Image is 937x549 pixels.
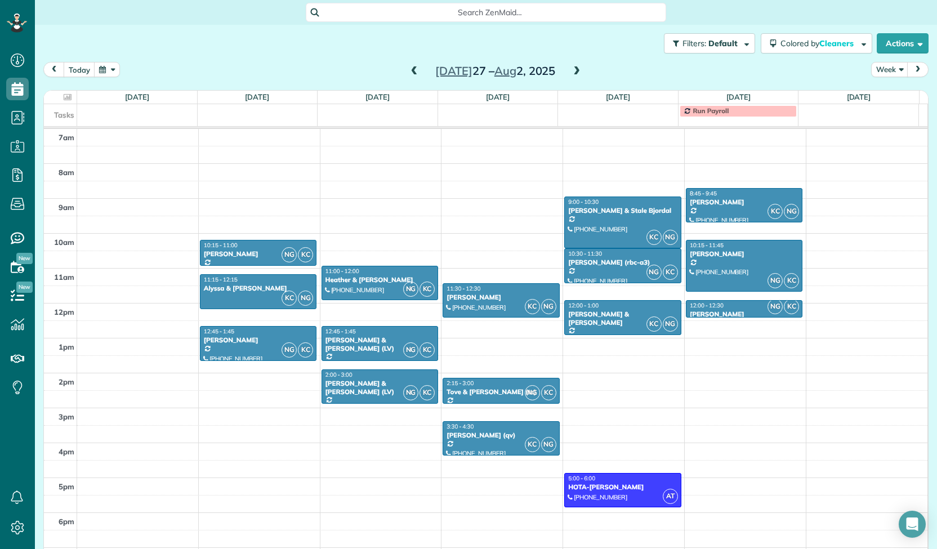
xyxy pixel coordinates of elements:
[245,92,269,101] a: [DATE]
[204,242,238,249] span: 10:15 - 11:00
[403,282,418,297] span: NG
[203,284,313,292] div: Alyssa & [PERSON_NAME]
[646,230,662,245] span: KC
[446,388,556,396] div: Tove & [PERSON_NAME] (tc)
[325,328,356,335] span: 12:45 - 1:45
[447,423,474,430] span: 3:30 - 4:30
[658,33,755,53] a: Filters: Default
[568,250,602,257] span: 10:30 - 11:30
[325,276,435,284] div: Heather & [PERSON_NAME]
[59,133,74,142] span: 7am
[365,92,390,101] a: [DATE]
[59,482,74,491] span: 5pm
[690,242,724,249] span: 10:15 - 11:45
[847,92,871,101] a: [DATE]
[54,307,74,316] span: 12pm
[708,38,738,48] span: Default
[646,316,662,332] span: KC
[871,62,908,77] button: Week
[646,265,662,280] span: NG
[568,302,599,309] span: 12:00 - 1:00
[568,258,677,266] div: [PERSON_NAME] (rbc-a3)
[425,65,566,77] h2: 27 – 2, 2025
[663,489,678,504] span: AT
[204,276,238,283] span: 11:15 - 12:15
[568,198,599,206] span: 9:00 - 10:30
[420,385,435,400] span: KC
[689,310,799,318] div: [PERSON_NAME]
[447,285,480,292] span: 11:30 - 12:30
[907,62,929,77] button: next
[203,336,313,344] div: [PERSON_NAME]
[541,437,556,452] span: NG
[768,299,783,314] span: NG
[663,265,678,280] span: KC
[726,92,751,101] a: [DATE]
[877,33,929,53] button: Actions
[690,190,717,197] span: 8:45 - 9:45
[54,273,74,282] span: 11am
[203,250,313,258] div: [PERSON_NAME]
[325,267,359,275] span: 11:00 - 12:00
[403,385,418,400] span: NG
[59,447,74,456] span: 4pm
[899,511,926,538] div: Open Intercom Messenger
[689,250,799,258] div: [PERSON_NAME]
[682,38,706,48] span: Filters:
[541,299,556,314] span: NG
[784,204,799,219] span: NG
[690,302,724,309] span: 12:00 - 12:30
[59,168,74,177] span: 8am
[282,342,297,358] span: NG
[325,380,435,396] div: [PERSON_NAME] & [PERSON_NAME] (LV)
[298,342,313,358] span: KC
[282,247,297,262] span: NG
[16,282,33,293] span: New
[59,412,74,421] span: 3pm
[780,38,858,48] span: Colored by
[435,64,472,78] span: [DATE]
[568,475,595,482] span: 5:00 - 6:00
[525,437,540,452] span: KC
[768,273,783,288] span: NG
[663,316,678,332] span: NG
[525,299,540,314] span: KC
[447,380,474,387] span: 2:15 - 3:00
[54,238,74,247] span: 10am
[282,291,297,306] span: KC
[420,342,435,358] span: KC
[541,385,556,400] span: KC
[494,64,516,78] span: Aug
[59,517,74,526] span: 6pm
[420,282,435,297] span: KC
[43,62,65,77] button: prev
[298,247,313,262] span: KC
[568,483,677,491] div: HOTA-[PERSON_NAME]
[125,92,149,101] a: [DATE]
[784,299,799,314] span: KC
[59,203,74,212] span: 9am
[568,207,677,215] div: [PERSON_NAME] & Stale Bjordal
[486,92,510,101] a: [DATE]
[689,198,799,206] div: [PERSON_NAME]
[664,33,755,53] button: Filters: Default
[325,336,435,352] div: [PERSON_NAME] & [PERSON_NAME] (LV)
[204,328,234,335] span: 12:45 - 1:45
[525,385,540,400] span: NG
[403,342,418,358] span: NG
[761,33,872,53] button: Colored byCleaners
[784,273,799,288] span: KC
[64,62,95,77] button: today
[59,377,74,386] span: 2pm
[59,342,74,351] span: 1pm
[16,253,33,264] span: New
[298,291,313,306] span: NG
[819,38,855,48] span: Cleaners
[693,106,729,115] span: Run Payroll
[446,293,556,301] div: [PERSON_NAME]
[446,431,556,439] div: [PERSON_NAME] (qv)
[663,230,678,245] span: NG
[768,204,783,219] span: KC
[606,92,630,101] a: [DATE]
[325,371,353,378] span: 2:00 - 3:00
